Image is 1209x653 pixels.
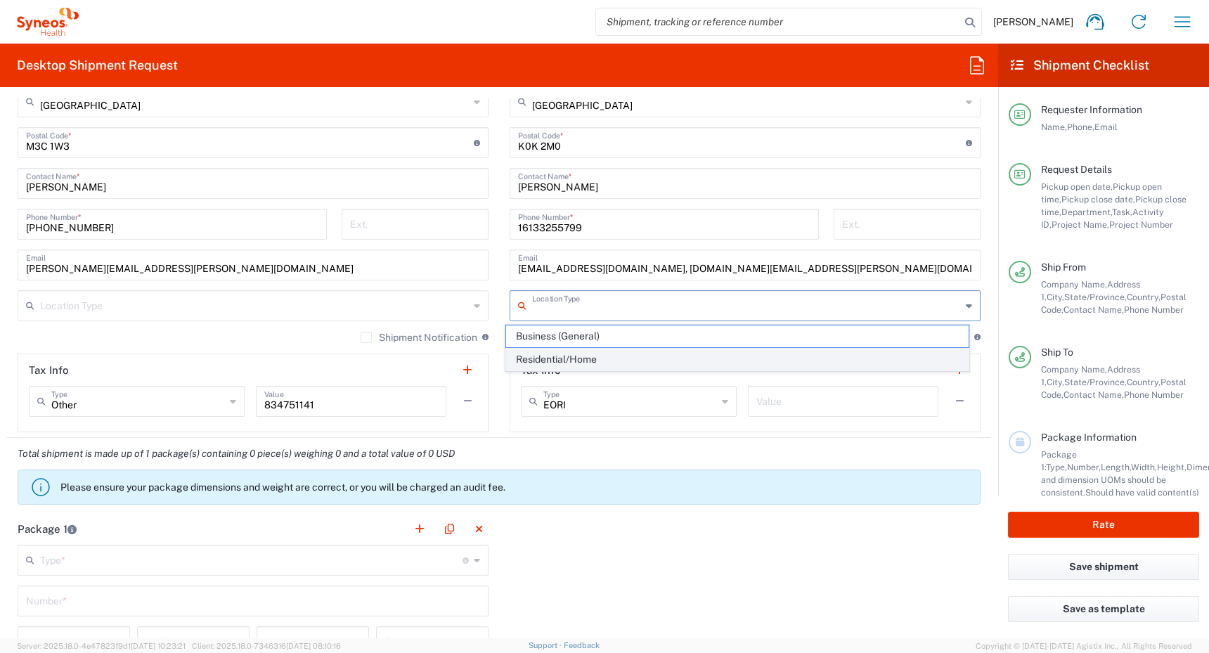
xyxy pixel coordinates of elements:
h2: Shipment Checklist [1011,57,1149,74]
span: [DATE] 10:23:21 [131,642,186,650]
span: Package Information [1041,432,1137,443]
span: Number, [1067,462,1101,472]
span: City, [1047,377,1064,387]
span: Requester Information [1041,104,1142,115]
a: Feedback [564,641,600,649]
h2: Tax Info [29,363,69,377]
span: Business (General) [506,325,969,347]
span: Should have valid content(s) [1085,487,1199,498]
span: Email [1094,122,1118,132]
span: Phone, [1067,122,1094,132]
span: Type, [1046,462,1067,472]
span: Height, [1157,462,1187,472]
em: Total shipment is made up of 1 package(s) containing 0 piece(s) weighing 0 and a total value of 0... [7,448,465,459]
p: Please ensure your package dimensions and weight are correct, or you will be charged an audit fee. [60,481,974,493]
span: Pickup open date, [1041,181,1113,192]
span: City, [1047,292,1064,302]
h2: Package 1 [18,522,77,536]
input: Shipment, tracking or reference number [596,8,960,35]
span: Client: 2025.18.0-7346316 [192,642,341,650]
span: Task, [1112,207,1132,217]
span: Pickup close date, [1061,194,1135,205]
span: Department, [1061,207,1112,217]
a: Support [529,641,564,649]
h2: Desktop Shipment Request [17,57,178,74]
span: Project Name, [1052,219,1109,230]
span: Phone Number [1124,389,1184,400]
span: Name, [1041,122,1067,132]
span: Residential/Home [506,349,969,370]
span: Ship From [1041,261,1086,273]
span: State/Province, [1064,292,1127,302]
span: Copyright © [DATE]-[DATE] Agistix Inc., All Rights Reserved [976,640,1192,652]
span: Ship To [1041,347,1073,358]
span: Length, [1101,462,1131,472]
button: Save as template [1008,596,1199,622]
span: Request Details [1041,164,1112,175]
span: Width, [1131,462,1157,472]
span: Country, [1127,377,1160,387]
span: [DATE] 08:10:16 [286,642,341,650]
span: Company Name, [1041,364,1107,375]
span: Country, [1127,292,1160,302]
label: Shipment Notification [361,332,477,343]
span: Package 1: [1041,449,1077,472]
span: State/Province, [1064,377,1127,387]
span: Server: 2025.18.0-4e47823f9d1 [17,642,186,650]
span: Company Name, [1041,279,1107,290]
button: Save shipment [1008,554,1199,580]
span: Contact Name, [1063,304,1124,315]
span: [PERSON_NAME] [993,15,1073,28]
span: Contact Name, [1063,389,1124,400]
span: Project Number [1109,219,1173,230]
button: Rate [1008,512,1199,538]
span: Phone Number [1124,304,1184,315]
